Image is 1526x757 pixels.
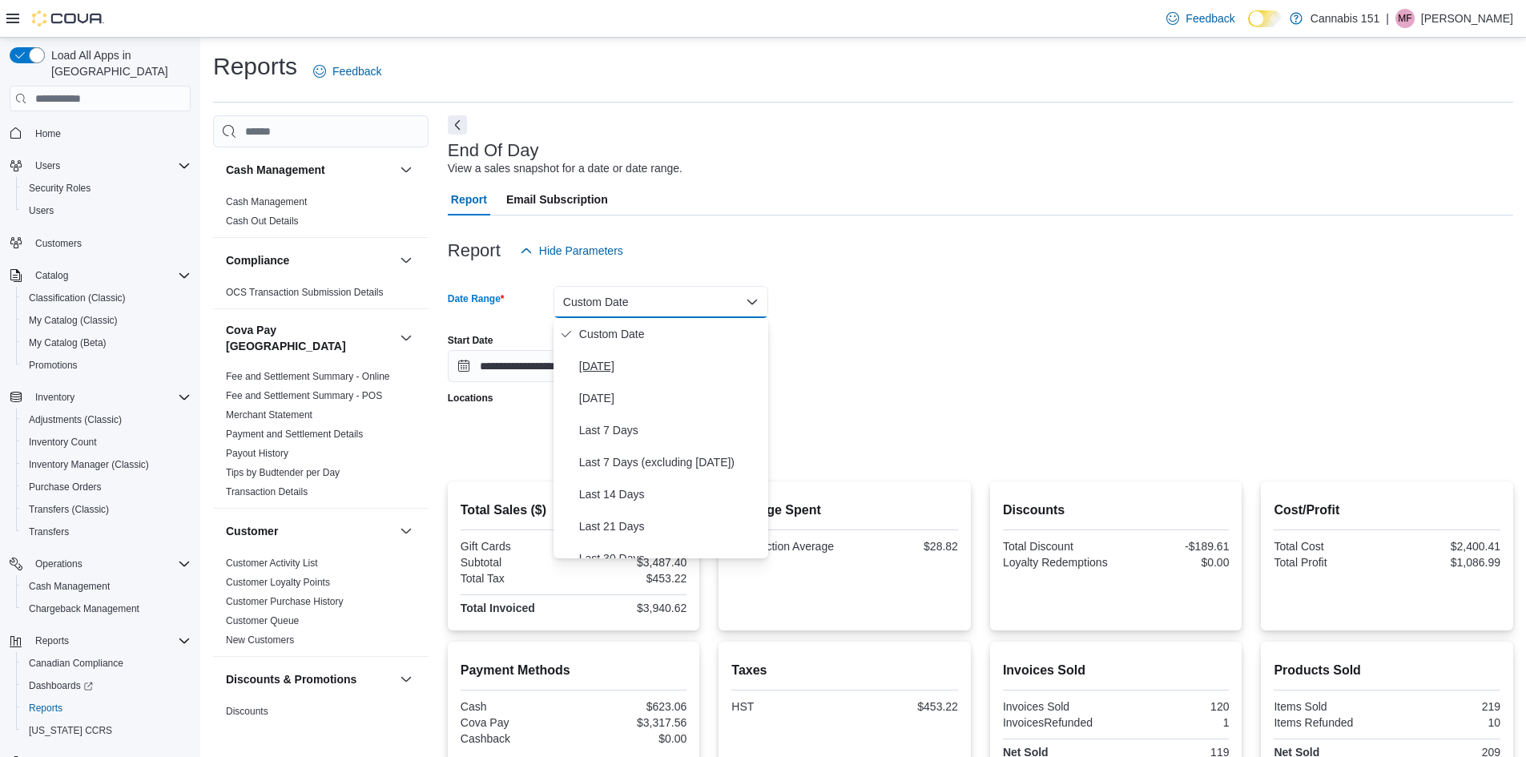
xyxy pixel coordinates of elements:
h2: Products Sold [1274,661,1500,680]
button: Operations [29,554,89,574]
div: $1,086.99 [1391,556,1500,569]
div: $453.22 [848,700,958,713]
button: Adjustments (Classic) [16,409,197,431]
button: Cash Management [16,575,197,598]
button: Promotions [16,354,197,376]
a: Customers [29,234,88,253]
button: Users [3,155,197,177]
h3: Discounts & Promotions [226,671,356,687]
div: $623.06 [577,700,686,713]
span: Chargeback Management [29,602,139,615]
a: Chargeback Management [22,599,146,618]
a: Classification (Classic) [22,288,132,308]
button: Catalog [3,264,197,287]
h1: Reports [213,50,297,83]
span: Inventory [29,388,191,407]
label: Date Range [448,292,505,305]
span: Cash Out Details [226,215,299,228]
span: MF [1398,9,1411,28]
a: Canadian Compliance [22,654,130,673]
div: Total Discount [1003,540,1113,553]
a: [US_STATE] CCRS [22,721,119,740]
span: Promotions [29,359,78,372]
span: Custom Date [579,324,762,344]
span: Chargeback Management [22,599,191,618]
button: Discounts & Promotions [397,670,416,689]
div: $3,317.56 [577,716,686,729]
div: -$189.61 [1119,540,1229,553]
div: 120 [1119,700,1229,713]
span: Catalog [35,269,68,282]
span: Last 7 Days [579,421,762,440]
a: My Catalog (Classic) [22,311,124,330]
p: Cannabis 151 [1311,9,1379,28]
button: Classification (Classic) [16,287,197,309]
span: Last 30 Days [579,549,762,568]
span: Reports [35,634,69,647]
div: Total Profit [1274,556,1383,569]
a: Merchant Statement [226,409,312,421]
span: Dashboards [29,679,93,692]
div: Items Sold [1274,700,1383,713]
span: Security Roles [29,182,91,195]
div: InvoicesRefunded [1003,716,1113,729]
h3: Customer [226,523,278,539]
a: Feedback [1160,2,1241,34]
h2: Payment Methods [461,661,687,680]
span: Inventory Count [22,433,191,452]
div: $28.82 [848,540,958,553]
a: Reports [22,699,69,718]
a: Fee and Settlement Summary - POS [226,390,382,401]
button: My Catalog (Beta) [16,332,197,354]
button: Customer [397,521,416,541]
div: Customer [213,554,429,656]
span: Customers [35,237,82,250]
div: Total Cost [1274,540,1383,553]
span: OCS Transaction Submission Details [226,286,384,299]
div: $0.00 [1119,556,1229,569]
button: Inventory [29,388,81,407]
div: Select listbox [554,318,768,558]
a: OCS Transaction Submission Details [226,287,384,298]
button: Inventory Count [16,431,197,453]
span: Cash Management [226,195,307,208]
span: Customer Loyalty Points [226,576,330,589]
a: Users [22,201,60,220]
a: Customer Purchase History [226,596,344,607]
span: Users [35,159,60,172]
p: | [1386,9,1389,28]
div: $0.00 [577,732,686,745]
span: Adjustments (Classic) [22,410,191,429]
button: Custom Date [554,286,768,318]
span: Last 21 Days [579,517,762,536]
a: Transfers (Classic) [22,500,115,519]
span: Reports [29,702,62,715]
a: My Catalog (Beta) [22,333,113,352]
span: Home [29,123,191,143]
img: Cova [32,10,104,26]
span: Transfers (Classic) [22,500,191,519]
a: Dashboards [16,674,197,697]
button: Cash Management [226,162,393,178]
h2: Discounts [1003,501,1230,520]
span: Home [35,127,61,140]
span: Users [22,201,191,220]
span: Dashboards [22,676,191,695]
div: Compliance [213,283,429,308]
button: My Catalog (Classic) [16,309,197,332]
a: Cash Management [22,577,116,596]
button: Purchase Orders [16,476,197,498]
div: Total Tax [461,572,570,585]
h2: Invoices Sold [1003,661,1230,680]
span: Transfers (Classic) [29,503,109,516]
div: Michael Fronte [1395,9,1415,28]
span: Fee and Settlement Summary - POS [226,389,382,402]
span: Adjustments (Classic) [29,413,122,426]
span: Security Roles [22,179,191,198]
span: Fee and Settlement Summary - Online [226,370,390,383]
div: $2,400.41 [1391,540,1500,553]
h3: Report [448,241,501,260]
div: HST [731,700,841,713]
button: Cova Pay [GEOGRAPHIC_DATA] [397,328,416,348]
